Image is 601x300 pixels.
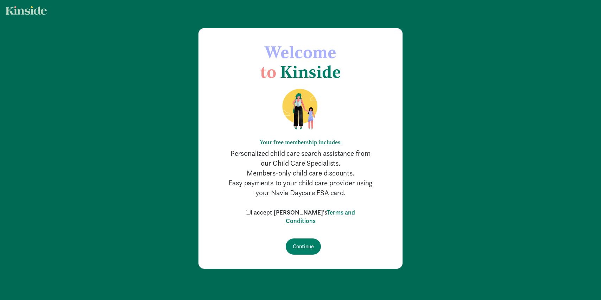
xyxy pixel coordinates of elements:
span: Kinside [280,62,341,82]
p: Easy payments to your child care provider using your Navia Daycare FSA card. [227,178,374,198]
p: Personalized child care search assistance from our Child Care Specialists. [227,148,374,168]
input: I accept [PERSON_NAME]'sTerms and Conditions [246,210,251,215]
p: Members-only child care discounts. [227,168,374,178]
span: Welcome [265,42,336,62]
input: Continue [286,238,321,255]
h6: Your free membership includes: [227,139,374,146]
img: illustration-mom-daughter.png [274,88,328,130]
img: light.svg [6,6,47,15]
a: Terms and Conditions [286,208,355,225]
label: I accept [PERSON_NAME]'s [244,208,357,225]
span: to [260,62,276,82]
